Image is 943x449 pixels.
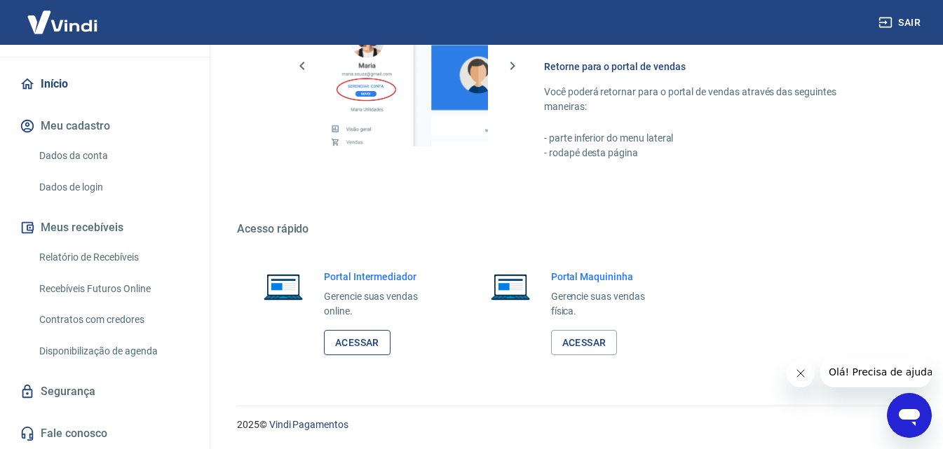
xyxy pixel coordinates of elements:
[34,173,193,202] a: Dados de login
[551,330,618,356] a: Acessar
[887,393,932,438] iframe: Botão para abrir a janela de mensagens
[787,359,815,387] iframe: Fechar mensagem
[820,357,932,387] iframe: Mensagem da empresa
[34,275,193,303] a: Recebíveis Futuros Online
[544,131,876,146] p: - parte inferior do menu lateral
[876,10,926,36] button: Sair
[551,289,666,319] p: Gerencie suas vendas física.
[34,243,193,272] a: Relatório de Recebíveis
[324,270,439,284] h6: Portal Intermediador
[544,146,876,160] p: - rodapé desta página
[17,418,193,449] a: Fale conosco
[324,330,391,356] a: Acessar
[34,305,193,334] a: Contratos com credores
[324,289,439,319] p: Gerencie suas vendas online.
[254,270,313,303] img: Imagem de um notebook aberto
[237,222,909,236] h5: Acesso rápido
[544,60,876,74] h6: Retorne para o portal de vendas
[481,270,540,303] img: Imagem de um notebook aberto
[269,419,348,430] a: Vindi Pagamentos
[17,376,193,407] a: Segurança
[34,337,193,366] a: Disponibilização de agenda
[17,69,193,99] a: Início
[17,111,193,141] button: Meu cadastro
[544,85,876,114] p: Você poderá retornar para o portal de vendas através das seguintes maneiras:
[551,270,666,284] h6: Portal Maquininha
[17,212,193,243] button: Meus recebíveis
[237,417,909,432] p: 2025 ©
[17,1,108,43] img: Vindi
[8,10,118,21] span: Olá! Precisa de ajuda?
[34,141,193,170] a: Dados da conta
